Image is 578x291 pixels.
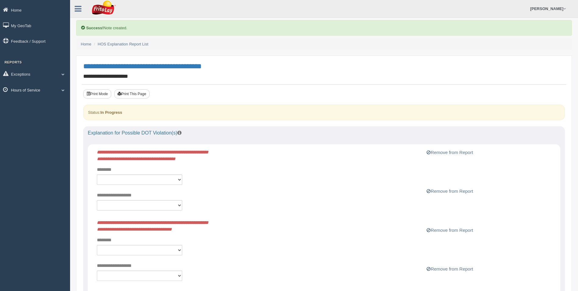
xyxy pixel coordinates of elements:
[425,265,475,273] button: Remove from Report
[83,89,111,99] button: Print Mode
[83,126,565,140] div: Explanation for Possible DOT Violation(s)
[98,42,148,46] a: HOS Explanation Report List
[86,26,104,30] b: Success!
[81,42,91,46] a: Home
[114,89,150,99] button: Print This Page
[76,20,572,36] div: Note created.
[425,188,475,195] button: Remove from Report
[100,110,122,115] strong: In Progress
[425,227,475,234] button: Remove from Report
[83,105,565,120] div: Status:
[425,149,475,156] button: Remove from Report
